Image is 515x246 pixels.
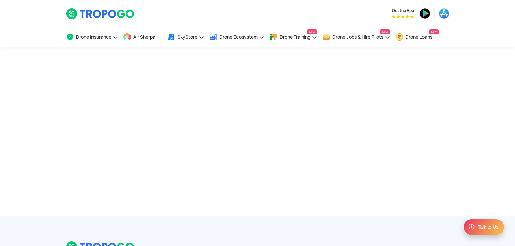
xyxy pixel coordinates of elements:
[167,27,204,47] a: SkyStore
[269,27,317,47] a: Drone TrainingNew
[177,34,197,40] span: SkyStore
[66,8,135,20] img: TropoGo Logo
[133,34,155,40] span: Air Sherpa
[439,8,449,19] img: appstore
[395,27,439,47] a: Drone LoansNew
[322,27,390,47] a: Drone Jobs & Hire PilotsNew
[429,29,439,34] span: New
[123,27,162,47] a: Air Sherpa
[280,34,310,40] span: Drone Training
[219,34,258,40] span: Drone Ecosystem
[478,224,499,230] div: Talk to Us
[307,29,317,34] span: New
[405,34,432,40] span: Drone Loans
[419,8,430,19] img: playstore
[380,29,390,34] span: New
[392,8,414,13] span: Get the App
[392,15,414,18] img: App Raking
[332,34,383,40] span: Drone Jobs & Hire Pilots
[468,223,476,231] img: ic_Support.svg
[76,34,111,40] span: Drone Insurance
[209,27,264,47] a: Drone Ecosystem
[66,27,118,47] a: Drone Insurance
